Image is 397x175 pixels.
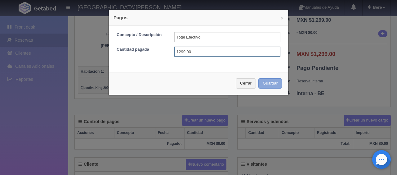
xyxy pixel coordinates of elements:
label: Concepto / Descripción [112,32,170,38]
label: Cantidad pagada [112,47,170,53]
button: Cerrar [236,78,256,89]
button: Guardar [258,78,282,89]
h4: Pagos [114,14,283,21]
button: × [281,16,283,21]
